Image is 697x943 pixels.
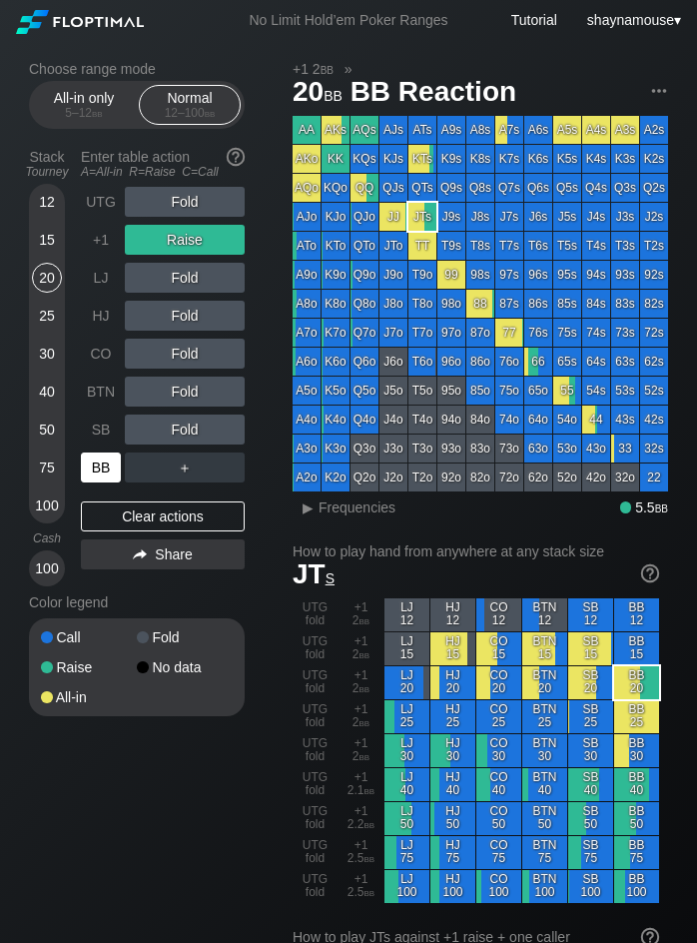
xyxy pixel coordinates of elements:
div: 32s [640,435,668,463]
div: BB 40 [614,768,659,801]
div: 85o [466,377,494,405]
div: BTN 12 [522,598,567,631]
div: CO 25 [476,700,521,733]
div: 53o [553,435,581,463]
div: +1 2 [339,598,383,631]
div: Stack [21,141,73,187]
div: 74s [582,319,610,347]
div: 93s [611,261,639,289]
div: CO 50 [476,802,521,835]
div: 64s [582,348,610,376]
div: ▾ [582,9,684,31]
div: A9s [437,116,465,144]
div: 54s [582,377,610,405]
div: Call [41,630,137,644]
div: UTG fold [293,700,338,733]
div: A3o [293,435,321,463]
div: A3s [611,116,639,144]
div: SB 25 [568,700,613,733]
div: AQo [293,174,321,202]
div: J7o [379,319,407,347]
div: BTN [81,377,121,407]
div: JTo [379,232,407,260]
div: 33 [611,435,639,463]
div: J5o [379,377,407,405]
div: 86o [466,348,494,376]
div: BB 25 [614,700,659,733]
div: KTo [322,232,349,260]
div: SB 15 [568,632,613,665]
h2: How to play hand from anywhere at any stack size [293,543,659,559]
div: SB 20 [568,666,613,699]
div: 54o [553,406,581,434]
div: A6s [524,116,552,144]
div: CO 40 [476,768,521,801]
div: 87o [466,319,494,347]
span: 20 [290,77,346,110]
span: s [326,565,335,587]
div: LJ 20 [384,666,429,699]
div: 62o [524,464,552,491]
div: K6s [524,145,552,173]
div: Q8o [350,290,378,318]
div: J9s [437,203,465,231]
span: shaynamouse [587,12,674,28]
div: 44 [582,406,610,434]
div: UTG fold [293,768,338,801]
div: J6s [524,203,552,231]
div: QTo [350,232,378,260]
div: 99 [437,261,465,289]
div: LJ 12 [384,598,429,631]
div: 30 [32,339,62,369]
div: Cash [21,531,73,545]
div: Color legend [29,586,245,618]
span: bb [359,715,370,729]
div: HJ [81,301,121,331]
div: A5s [553,116,581,144]
div: TT [408,232,436,260]
div: Q5s [553,174,581,202]
div: T5s [553,232,581,260]
div: Q2o [350,464,378,491]
div: KTs [408,145,436,173]
div: J4o [379,406,407,434]
div: K7o [322,319,349,347]
div: CO 30 [476,734,521,767]
div: 75s [553,319,581,347]
div: 77 [495,319,523,347]
div: J9o [379,261,407,289]
div: Tourney [21,165,73,179]
div: LJ [81,263,121,293]
div: K8s [466,145,494,173]
div: CO 12 [476,598,521,631]
div: 52o [553,464,581,491]
div: Q6o [350,348,378,376]
div: 43o [582,435,610,463]
div: Q7s [495,174,523,202]
div: +1 2 [339,700,383,733]
div: 53s [611,377,639,405]
div: 12 – 100 [148,106,232,120]
div: Raise [125,225,245,255]
div: HJ 20 [430,666,475,699]
div: 87s [495,290,523,318]
div: T5o [408,377,436,405]
div: T6s [524,232,552,260]
div: 73o [495,435,523,463]
div: BTN 15 [522,632,567,665]
div: 65s [553,348,581,376]
div: 22 [640,464,668,491]
div: 82s [640,290,668,318]
span: bb [359,647,370,661]
div: Q7o [350,319,378,347]
div: T7o [408,319,436,347]
div: Q9o [350,261,378,289]
div: CO 15 [476,632,521,665]
div: +1 2.2 [339,802,383,835]
div: 86s [524,290,552,318]
div: K3s [611,145,639,173]
div: T9s [437,232,465,260]
div: Q3s [611,174,639,202]
div: +1 [81,225,121,255]
div: J6o [379,348,407,376]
